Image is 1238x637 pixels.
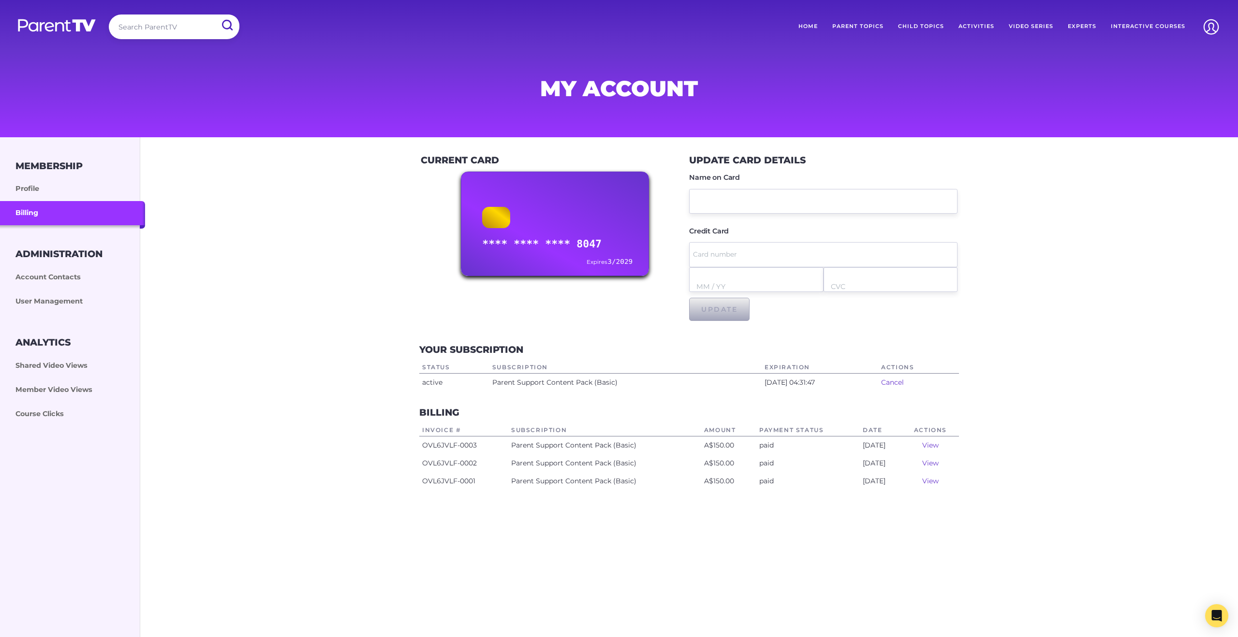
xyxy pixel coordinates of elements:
h3: Membership [15,160,83,172]
div: Open Intercom Messenger [1205,604,1228,627]
img: parenttv-logo-white.4c85aaf.svg [17,18,97,32]
td: [DATE] [860,472,902,490]
input: MM / YY [696,275,816,299]
th: Expiration [762,362,878,374]
td: paid [756,472,860,490]
a: View [922,459,939,467]
a: Experts [1061,14,1104,39]
th: Actions [902,424,959,436]
td: OVL6JVLF-0003 [419,436,508,454]
a: Activities [951,14,1002,39]
a: Child Topics [891,14,951,39]
th: Subscription [489,362,762,374]
div: 3/2029 [587,256,633,268]
td: [DATE] [860,436,902,454]
td: Parent Support Content Pack (Basic) [489,373,762,391]
input: Card number [693,242,954,267]
h3: Administration [15,248,103,260]
th: Amount [701,424,756,436]
th: Payment Status [756,424,860,436]
a: View [922,477,939,485]
a: Interactive Courses [1104,14,1193,39]
a: Home [791,14,825,39]
td: active [419,373,489,391]
input: Search ParentTV [109,14,239,39]
a: View [922,441,939,449]
td: A$150.00 [701,472,756,490]
input: CVC [831,275,951,299]
td: [DATE] [860,454,902,472]
td: OVL6JVLF-0002 [419,454,508,472]
button: Update [689,298,750,321]
input: Submit [214,14,239,36]
h1: My Account [386,79,852,98]
td: Parent Support Content Pack (Basic) [508,472,701,490]
label: Credit Card [689,228,729,234]
th: Date [860,424,902,436]
th: Actions [878,362,959,374]
a: Parent Topics [825,14,891,39]
h3: Billing [419,407,459,418]
td: A$150.00 [701,436,756,454]
th: Status [419,362,489,374]
a: Cancel [881,378,904,387]
h3: Update Card Details [689,155,806,166]
small: Expires [587,259,607,265]
img: Account [1199,14,1223,39]
th: Invoice # [419,424,508,436]
label: Name on Card [689,174,740,181]
td: OVL6JVLF-0001 [419,472,508,490]
a: Video Series [1002,14,1061,39]
td: Parent Support Content Pack (Basic) [508,454,701,472]
h3: Current Card [421,155,499,166]
td: Parent Support Content Pack (Basic) [508,436,701,454]
h3: Your subscription [419,344,523,355]
th: Subscription [508,424,701,436]
h3: Analytics [15,337,71,348]
td: [DATE] 04:31:47 [762,373,878,391]
td: A$150.00 [701,454,756,472]
td: paid [756,436,860,454]
td: paid [756,454,860,472]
